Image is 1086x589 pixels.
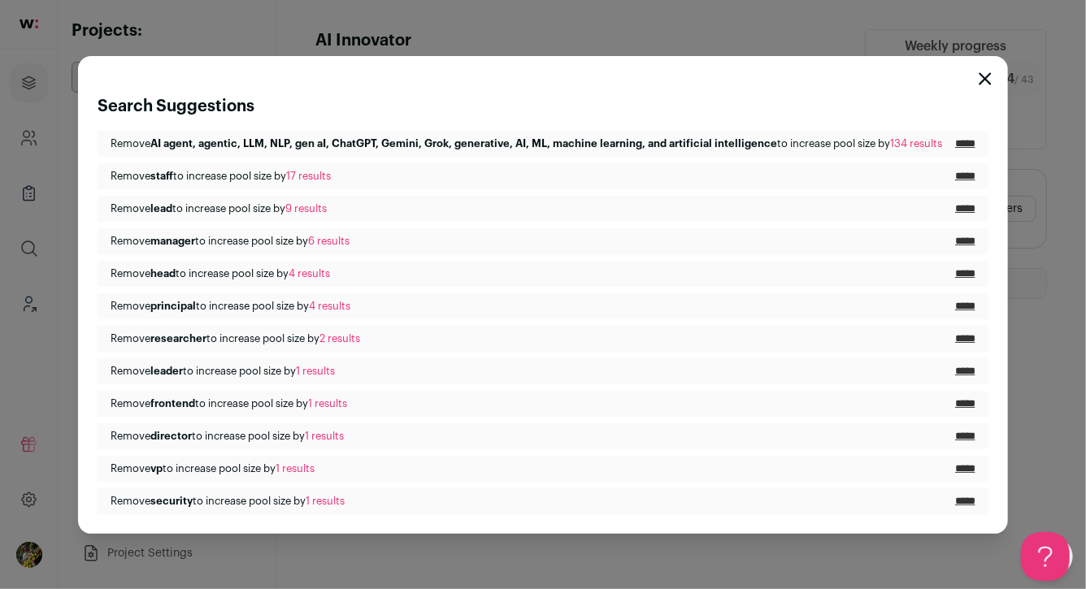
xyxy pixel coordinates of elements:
span: 2 results [319,333,360,344]
span: head [150,268,176,279]
span: 17 results [286,171,331,181]
p: Remove to increase pool size by [111,202,327,215]
span: 134 results [890,138,942,149]
span: vp [150,463,163,474]
p: Remove to increase pool size by [111,267,330,280]
p: Remove to increase pool size by [111,397,347,410]
p: Remove to increase pool size by [111,365,335,378]
span: 1 results [276,463,315,474]
span: AI agent, agentic, LLM, NLP, gen aI, ChatGPT, Gemini, Grok, generative, AI, ML, machine learning,... [150,138,777,149]
p: Remove to increase pool size by [111,332,360,345]
p: Remove to increase pool size by [111,137,942,150]
p: Remove to increase pool size by [111,462,315,475]
span: 1 results [306,496,345,506]
p: Remove to increase pool size by [111,300,350,313]
span: leader [150,366,183,376]
span: lead [150,203,172,214]
span: director [150,431,192,441]
p: Remove to increase pool size by [111,235,350,248]
p: Remove to increase pool size by [111,430,344,443]
span: 6 results [308,236,350,246]
button: Close modal [979,72,992,85]
span: 1 results [308,398,347,409]
span: frontend [150,398,195,409]
span: principal [150,301,196,311]
span: staff [150,171,173,181]
span: researcher [150,333,206,344]
span: manager [150,236,195,246]
p: Remove to increase pool size by [111,170,331,183]
span: 1 results [305,431,344,441]
span: security [150,496,193,506]
iframe: Help Scout Beacon - Open [1021,532,1070,581]
span: 1 results [296,366,335,376]
span: 4 results [309,301,350,311]
h2: Search Suggestions [98,95,988,118]
span: 9 results [285,203,327,214]
p: Remove to increase pool size by [111,495,345,508]
span: 4 results [289,268,330,279]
